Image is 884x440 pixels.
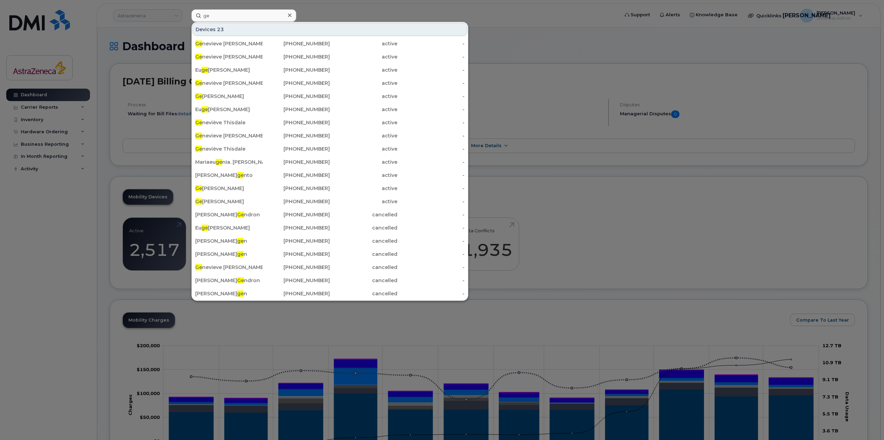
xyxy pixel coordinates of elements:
a: Genevieve [PERSON_NAME][PHONE_NUMBER]active- [192,129,467,142]
div: - [397,172,465,179]
a: [PERSON_NAME]Gendron[PHONE_NUMBER]cancelled- [192,274,467,287]
div: cancelled [330,224,397,231]
a: [PERSON_NAME]gen[PHONE_NUMBER]cancelled- [192,235,467,247]
span: Ge [195,93,202,99]
span: Ge [195,185,202,191]
div: [PHONE_NUMBER] [263,145,330,152]
div: [PHONE_NUMBER] [263,185,330,192]
div: active [330,198,397,205]
div: active [330,132,397,139]
div: - [397,80,465,87]
div: [PHONE_NUMBER] [263,198,330,205]
div: neviève Thisdale [195,145,263,152]
a: Geneviève Thisdale[PHONE_NUMBER]active- [192,116,467,129]
span: 23 [217,26,224,33]
span: Ge [237,212,244,218]
div: active [330,93,397,100]
a: Genevieve [PERSON_NAME][PHONE_NUMBER]cancelled- [192,261,467,273]
div: - [397,159,465,165]
span: Ge [195,41,202,47]
a: Ge[PERSON_NAME][PHONE_NUMBER]active- [192,182,467,195]
span: Ge [195,146,202,152]
span: Ge [237,277,244,284]
div: - [397,290,465,297]
div: - [397,198,465,205]
div: - [397,251,465,258]
div: - [397,224,465,231]
div: [PHONE_NUMBER] [263,93,330,100]
a: [PERSON_NAME]Gendron[PHONE_NUMBER]cancelled- [192,208,467,221]
span: Ge [195,54,202,60]
div: - [397,93,465,100]
div: [PHONE_NUMBER] [263,172,330,179]
div: - [397,106,465,113]
div: [PERSON_NAME] n [195,237,263,244]
div: - [397,237,465,244]
span: ge [201,67,208,73]
div: [PHONE_NUMBER] [263,40,330,47]
div: [PERSON_NAME] [195,198,263,205]
span: ge [237,172,244,178]
div: [PHONE_NUMBER] [263,53,330,60]
span: Ge [195,80,202,86]
div: [PHONE_NUMBER] [263,66,330,73]
a: Geneviève Thisdale[PHONE_NUMBER]active- [192,143,467,155]
div: nevieve [PERSON_NAME] [195,132,263,139]
div: [PHONE_NUMBER] [263,290,330,297]
div: [PHONE_NUMBER] [263,277,330,284]
div: Eu [PERSON_NAME] [195,106,263,113]
a: [PERSON_NAME]gen[PHONE_NUMBER]cancelled- [192,287,467,300]
div: active [330,66,397,73]
div: nevieve [PERSON_NAME] [195,264,263,271]
a: Geneviève [PERSON_NAME][PHONE_NUMBER]active- [192,77,467,89]
div: - [397,53,465,60]
a: Genevieve [PERSON_NAME][PHONE_NUMBER]active- [192,51,467,63]
div: [PHONE_NUMBER] [263,119,330,126]
a: Euge[PERSON_NAME][PHONE_NUMBER]active- [192,64,467,76]
a: [PERSON_NAME]gen[PHONE_NUMBER]cancelled- [192,248,467,260]
div: [PHONE_NUMBER] [263,211,330,218]
div: active [330,80,397,87]
div: active [330,119,397,126]
a: Ge[PERSON_NAME][PHONE_NUMBER]active- [192,90,467,102]
div: [PERSON_NAME] [195,93,263,100]
div: active [330,106,397,113]
a: Ge[PERSON_NAME][PHONE_NUMBER]active- [192,195,467,208]
span: ge [201,106,208,113]
div: - [397,185,465,192]
span: Ge [195,133,202,139]
div: active [330,53,397,60]
div: cancelled [330,211,397,218]
span: ge [237,238,244,244]
div: [PHONE_NUMBER] [263,237,330,244]
div: neviève [PERSON_NAME] [195,80,263,87]
div: - [397,145,465,152]
div: active [330,159,397,165]
div: cancelled [330,277,397,284]
div: active [330,185,397,192]
span: ge [237,290,244,297]
div: nevieve [PERSON_NAME] [195,40,263,47]
div: active [330,172,397,179]
div: - [397,211,465,218]
a: Genevieve [PERSON_NAME][PHONE_NUMBER]active- [192,37,467,50]
div: [PERSON_NAME] ndron [195,277,263,284]
div: Eu [PERSON_NAME] [195,224,263,231]
div: nevieve [PERSON_NAME] [195,53,263,60]
div: [PHONE_NUMBER] [263,251,330,258]
span: ge [201,225,208,231]
div: [PERSON_NAME] ndron [195,211,263,218]
div: [PERSON_NAME] n [195,251,263,258]
span: ge [216,159,222,165]
div: cancelled [330,251,397,258]
div: neviève Thisdale [195,119,263,126]
span: Ge [195,264,202,270]
span: Ge [195,119,202,126]
div: - [397,119,465,126]
div: active [330,145,397,152]
div: Eu [PERSON_NAME] [195,66,263,73]
div: [PHONE_NUMBER] [263,159,330,165]
div: [PHONE_NUMBER] [263,106,330,113]
div: cancelled [330,237,397,244]
div: cancelled [330,264,397,271]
